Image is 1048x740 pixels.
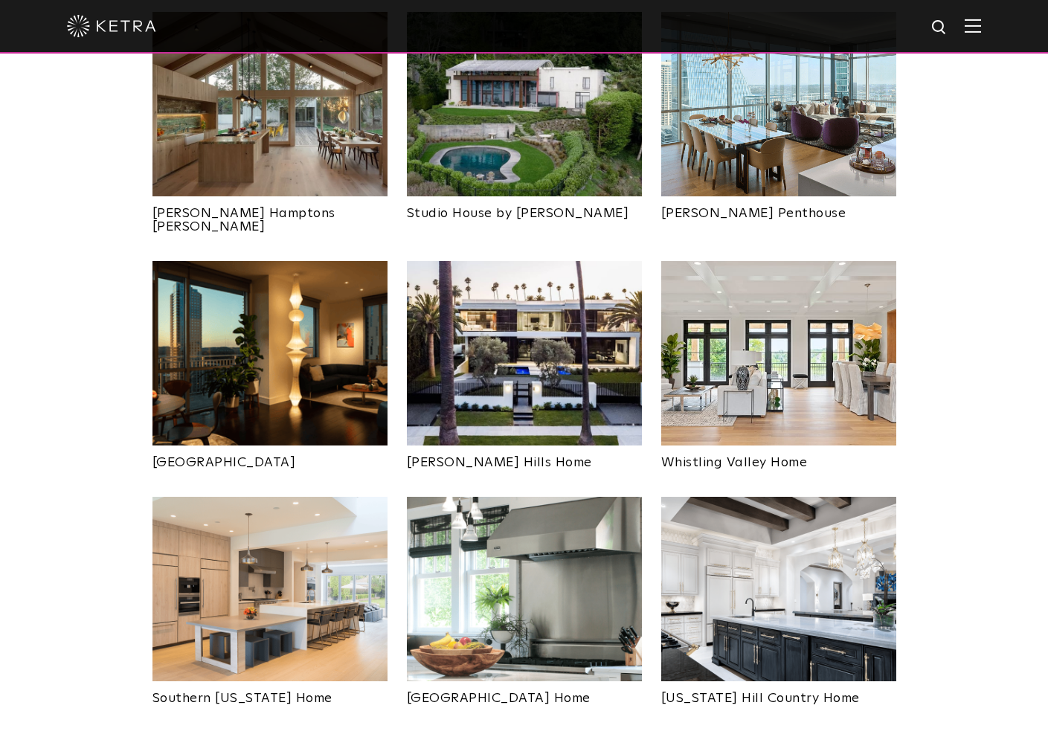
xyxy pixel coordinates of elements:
a: Whistling Valley Home [661,445,896,469]
img: ketra-logo-2019-white [67,15,156,37]
img: beverly-hills-home-web-14 [407,261,642,445]
a: [GEOGRAPHIC_DATA] [152,445,388,469]
a: [PERSON_NAME] Penthouse [661,196,896,220]
img: New-Project-Page-hero-(3x)_0017_Elledge_Kitchen_PistonDesign [661,497,896,681]
img: search icon [930,19,949,37]
a: Southern [US_STATE] Home [152,681,388,705]
a: [US_STATE] Hill Country Home [661,681,896,705]
img: Hamburger%20Nav.svg [965,19,981,33]
img: New-Project-Page-hero-(3x)_0003_Southampton_Hero_DT [407,497,642,681]
img: An aerial view of Olson Kundig's Studio House in Seattle [407,12,642,196]
img: Project_Landing_Thumbnail-2021 [152,12,388,196]
img: New-Project-Page-hero-(3x)_0022_9621-Whistling-Valley-Rd__010 [661,261,896,445]
a: [GEOGRAPHIC_DATA] Home [407,681,642,705]
img: New-Project-Page-hero-(3x)_0026_012-edit [152,261,388,445]
a: [PERSON_NAME] Hamptons [PERSON_NAME] [152,196,388,234]
a: [PERSON_NAME] Hills Home [407,445,642,469]
a: Studio House by [PERSON_NAME] [407,196,642,220]
img: Project_Landing_Thumbnail-2022smaller [661,12,896,196]
img: New-Project-Page-hero-(3x)_0014_Ketra-12 [152,497,388,681]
